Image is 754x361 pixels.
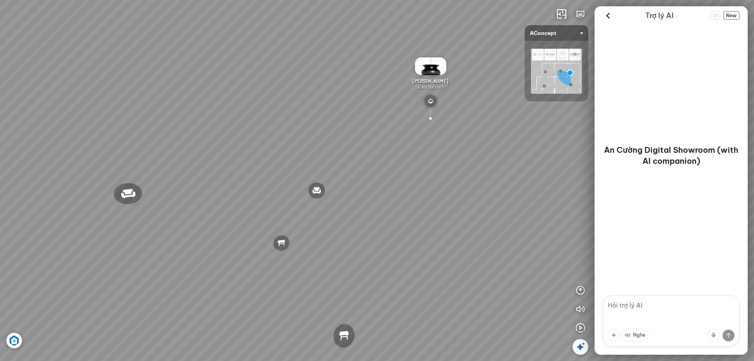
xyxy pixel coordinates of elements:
img: AConcept_CTMHTJT2R6E4.png [531,49,582,93]
span: VI [710,11,720,20]
button: Change language [710,11,720,20]
div: AI Guide options [645,9,680,22]
img: __n_tr_n_Reno_3LAPJLF4EZ6G.gif [415,57,446,75]
img: Artboard_6_4x_1_F4RHW9YJWHU.jpg [6,333,22,348]
span: Trợ lý AI [645,10,673,21]
span: [PERSON_NAME] [413,78,448,84]
span: New [723,11,739,20]
button: Nghe [622,329,648,341]
span: AConcept [530,25,583,41]
span: 5.300.000 VND [418,85,443,90]
p: An Cường Digital Showroom (with AI companion) [604,145,738,167]
img: type_lights_9DALZ3RXHCN6.svg [424,95,437,107]
button: New Chat [723,11,739,20]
